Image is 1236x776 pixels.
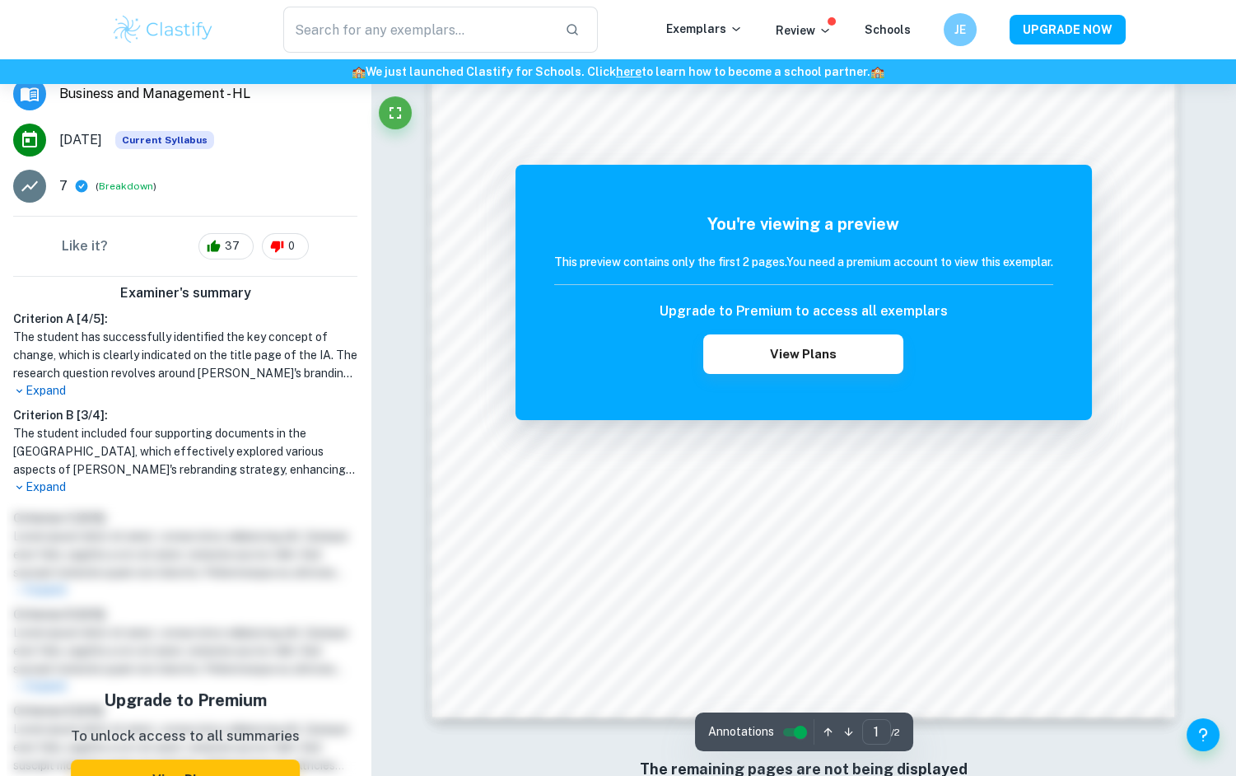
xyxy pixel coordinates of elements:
div: This exemplar is based on the current syllabus. Feel free to refer to it for inspiration/ideas wh... [115,131,214,149]
p: To unlock access to all summaries [71,726,300,747]
span: 37 [216,238,249,255]
h5: Upgrade to Premium [71,688,300,713]
p: Exemplars [666,20,743,38]
span: 0 [279,238,304,255]
span: ( ) [96,179,156,194]
img: Clastify logo [111,13,216,46]
h6: Upgrade to Premium to access all exemplars [660,302,948,321]
h6: Criterion A [ 4 / 5 ]: [13,310,357,328]
a: here [616,65,641,78]
button: JE [944,13,977,46]
h5: You're viewing a preview [554,212,1053,236]
a: Schools [865,23,911,36]
span: 🏫 [870,65,884,78]
span: 🏫 [352,65,366,78]
h6: JE [950,21,969,39]
button: View Plans [703,334,903,374]
p: Expand [13,479,357,496]
h1: The student included four supporting documents in the [GEOGRAPHIC_DATA], which effectively explor... [13,424,357,479]
span: [DATE] [59,130,102,150]
h1: The student has successfully identified the key concept of change, which is clearly indicated on ... [13,328,357,382]
span: / 2 [891,725,900,740]
h6: This preview contains only the first 2 pages. You need a premium account to view this exemplar. [554,253,1053,271]
p: Expand [13,382,357,400]
p: 7 [59,176,68,196]
h6: Like it? [62,236,108,256]
span: Business and Management - HL [59,84,357,104]
button: Fullscreen [379,96,412,129]
button: Breakdown [99,179,153,194]
span: Current Syllabus [115,131,214,149]
input: Search for any exemplars... [283,7,553,53]
p: Review [776,21,832,40]
span: Annotations [708,723,774,741]
button: Help and Feedback [1187,718,1220,751]
h6: Criterion B [ 3 / 4 ]: [13,406,357,424]
h6: We just launched Clastify for Schools. Click to learn how to become a school partner. [3,63,1233,81]
h6: Examiner's summary [7,283,364,303]
button: UPGRADE NOW [1010,15,1126,44]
